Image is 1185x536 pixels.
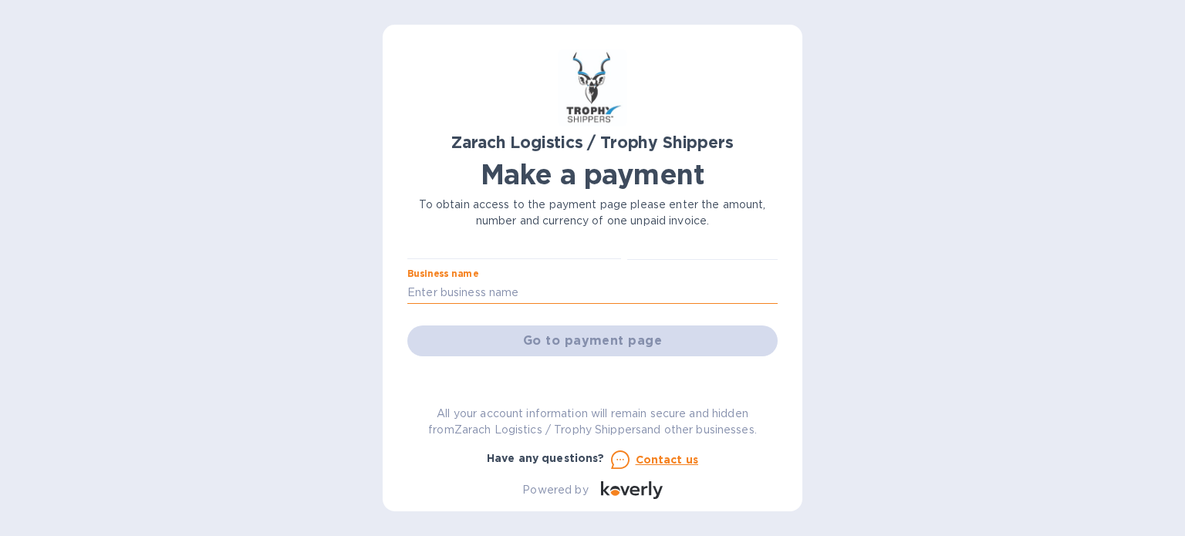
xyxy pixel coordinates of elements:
[407,197,778,229] p: To obtain access to the payment page please enter the amount, number and currency of one unpaid i...
[636,453,699,466] u: Contact us
[407,158,778,190] h1: Make a payment
[407,406,778,438] p: All your account information will remain secure and hidden from Zarach Logistics / Trophy Shipper...
[407,281,778,304] input: Enter business name
[487,452,605,464] b: Have any questions?
[522,482,588,498] p: Powered by
[407,270,478,279] label: Business name
[451,133,733,152] b: Zarach Logistics / Trophy Shippers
